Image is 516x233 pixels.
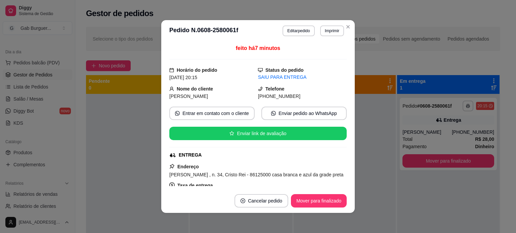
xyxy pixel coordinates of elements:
span: close-circle [241,198,245,203]
span: [PERSON_NAME] [169,94,208,99]
button: starEnviar link de avaliação [169,127,347,140]
strong: Telefone [265,86,285,92]
span: [DATE] 20:15 [169,75,197,80]
h3: Pedido N. 0608-2580061f [169,25,238,36]
span: calendar [169,68,174,72]
span: pushpin [169,164,175,169]
span: whats-app [271,111,276,116]
button: whats-appEnviar pedido ao WhatsApp [261,107,347,120]
div: ENTREGA [179,152,202,159]
span: star [229,131,234,136]
span: [PERSON_NAME] , n. 34, Cristo Rei - 86125000 casa branca e azul da grade preta [169,172,343,177]
span: phone [258,86,263,91]
strong: Taxa de entrega [177,183,213,188]
strong: Status do pedido [265,67,304,73]
span: feito há 7 minutos [236,45,280,51]
button: Editarpedido [283,25,314,36]
span: user [169,86,174,91]
span: dollar [169,182,175,188]
span: desktop [258,68,263,72]
button: close-circleCancelar pedido [234,194,288,208]
span: [PHONE_NUMBER] [258,94,300,99]
span: whats-app [175,111,180,116]
strong: Endereço [177,164,199,169]
button: Mover para finalizado [291,194,347,208]
button: Imprimir [320,25,344,36]
button: Close [343,21,353,32]
strong: Horário do pedido [177,67,217,73]
strong: Nome do cliente [177,86,213,92]
div: SAIU PARA ENTREGA [258,74,347,81]
button: whats-appEntrar em contato com o cliente [169,107,255,120]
